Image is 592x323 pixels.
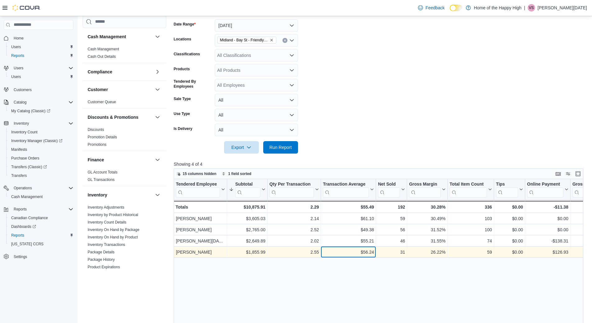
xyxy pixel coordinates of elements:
[88,69,112,75] h3: Compliance
[174,37,191,42] label: Locations
[11,120,73,127] span: Inventory
[6,154,76,163] button: Purchase Orders
[6,192,76,201] button: Cash Management
[88,47,119,52] span: Cash Management
[9,223,73,230] span: Dashboards
[527,182,563,187] div: Online Payment
[9,172,73,179] span: Transfers
[554,170,562,178] button: Keyboard shortcuts
[449,182,492,197] button: Total Item Count
[88,242,125,247] span: Inventory Transactions
[176,226,225,233] div: [PERSON_NAME]
[88,192,153,198] button: Inventory
[88,178,115,182] a: GL Transactions
[409,203,445,211] div: 30.28%
[11,34,73,42] span: Home
[11,44,21,49] span: Users
[219,170,254,178] button: 1 field sorted
[88,114,138,120] h3: Discounts & Promotions
[154,113,161,121] button: Discounts & Promotions
[14,186,32,191] span: Operations
[174,111,190,116] label: Use Type
[496,203,523,211] div: $0.00
[449,226,492,233] div: 100
[88,135,117,140] span: Promotion Details
[323,182,374,197] button: Transaction Average
[529,4,534,12] span: VS
[11,99,73,106] span: Catalog
[88,257,115,262] span: Package History
[11,173,27,178] span: Transfers
[88,69,153,75] button: Compliance
[228,171,251,176] span: 1 field sorted
[496,237,523,245] div: $0.00
[409,182,445,197] button: Gross Margin
[9,163,49,171] a: Transfers (Classic)
[88,54,116,59] span: Cash Out Details
[88,114,153,120] button: Discounts & Promotions
[229,248,265,256] div: $1,855.99
[6,128,76,136] button: Inventory Count
[9,107,73,115] span: My Catalog (Classic)
[88,192,107,198] h3: Inventory
[269,237,319,245] div: 2.02
[154,33,161,40] button: Cash Management
[474,4,521,12] p: Home of the Happy High
[1,252,76,261] button: Settings
[9,128,40,136] a: Inventory Count
[154,156,161,164] button: Finance
[378,182,400,187] div: Net Sold
[83,126,166,151] div: Discounts & Promotions
[9,137,73,145] span: Inventory Manager (Classic)
[6,214,76,222] button: Canadian Compliance
[378,182,400,197] div: Net Sold
[289,53,294,58] button: Open list of options
[11,74,21,79] span: Users
[449,182,487,197] div: Total Item Count
[11,164,47,169] span: Transfers (Classic)
[14,66,23,71] span: Users
[9,193,45,201] a: Cash Management
[9,240,46,248] a: [US_STATE] CCRS
[378,226,405,233] div: 56
[235,182,260,197] div: Subtotal
[174,126,192,131] label: Is Delivery
[282,38,287,43] button: Clear input
[409,182,440,197] div: Gross Margin
[9,52,27,59] a: Reports
[83,45,166,63] div: Cash Management
[174,96,191,101] label: Sale Type
[6,72,76,81] button: Users
[11,35,26,42] a: Home
[409,215,445,222] div: 30.49%
[6,107,76,115] a: My Catalog (Classic)
[9,107,53,115] a: My Catalog (Classic)
[14,121,29,126] span: Inventory
[1,205,76,214] button: Reports
[496,226,523,233] div: $0.00
[176,182,220,197] div: Tendered Employee
[88,170,117,174] a: GL Account Totals
[11,184,34,192] button: Operations
[409,182,440,187] div: Gross Margin
[9,146,30,153] a: Manifests
[289,68,294,73] button: Open list of options
[88,250,115,255] span: Package Details
[323,182,369,197] div: Transaction Average
[1,64,76,72] button: Users
[11,99,29,106] button: Catalog
[88,157,153,163] button: Finance
[154,191,161,199] button: Inventory
[9,52,73,59] span: Reports
[215,109,298,121] button: All
[269,248,319,256] div: 2.55
[527,215,568,222] div: $0.00
[449,203,492,211] div: 336
[9,43,73,51] span: Users
[88,99,116,104] span: Customer Queue
[11,156,39,161] span: Purchase Orders
[269,182,319,197] button: Qty Per Transaction
[88,86,108,93] h3: Customer
[215,94,298,106] button: All
[88,86,153,93] button: Customer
